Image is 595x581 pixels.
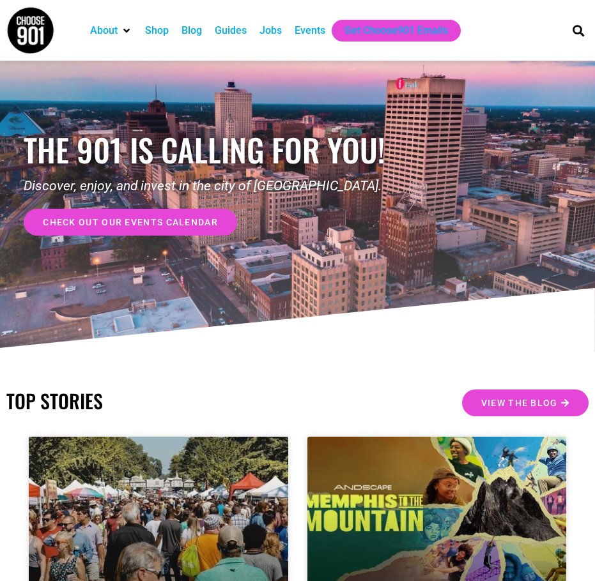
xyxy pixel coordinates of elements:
h1: the 901 is calling for you! [24,131,476,169]
a: Guides [215,23,247,38]
a: About [90,23,118,38]
h2: TOP STORIES [6,389,291,412]
span: View the Blog [481,398,558,407]
span: check out our events calendar [43,218,218,227]
p: Discover, enjoy, and invest in the city of [GEOGRAPHIC_DATA]. [24,176,476,197]
a: Events [295,23,325,38]
a: Blog [182,23,202,38]
a: Shop [145,23,169,38]
a: Get Choose901 Emails [344,23,448,38]
div: Search [568,20,589,41]
nav: Main nav [84,20,555,41]
a: Jobs [259,23,282,38]
a: check out our events calendar [24,209,237,236]
div: About [84,20,139,41]
a: View the Blog [462,389,589,416]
